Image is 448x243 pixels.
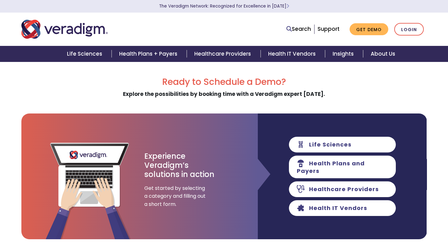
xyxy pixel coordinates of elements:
[123,90,325,98] strong: Explore the possibilities by booking time with a Veradigm expert [DATE].
[363,46,403,62] a: About Us
[350,23,388,36] a: Get Demo
[325,46,363,62] a: Insights
[59,46,112,62] a: Life Sciences
[21,77,427,87] h2: Ready to Schedule a Demo?
[159,3,289,9] a: The Veradigm Network: Recognized for Excellence in [DATE]Learn More
[187,46,260,62] a: Healthcare Providers
[261,46,325,62] a: Health IT Vendors
[394,23,424,36] a: Login
[21,19,108,40] img: Veradigm logo
[286,25,311,33] a: Search
[144,184,207,208] span: Get started by selecting a category and filling out a short form.
[286,3,289,9] span: Learn More
[318,25,340,33] a: Support
[112,46,187,62] a: Health Plans + Payers
[144,152,215,179] h3: Experience Veradigm’s solutions in action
